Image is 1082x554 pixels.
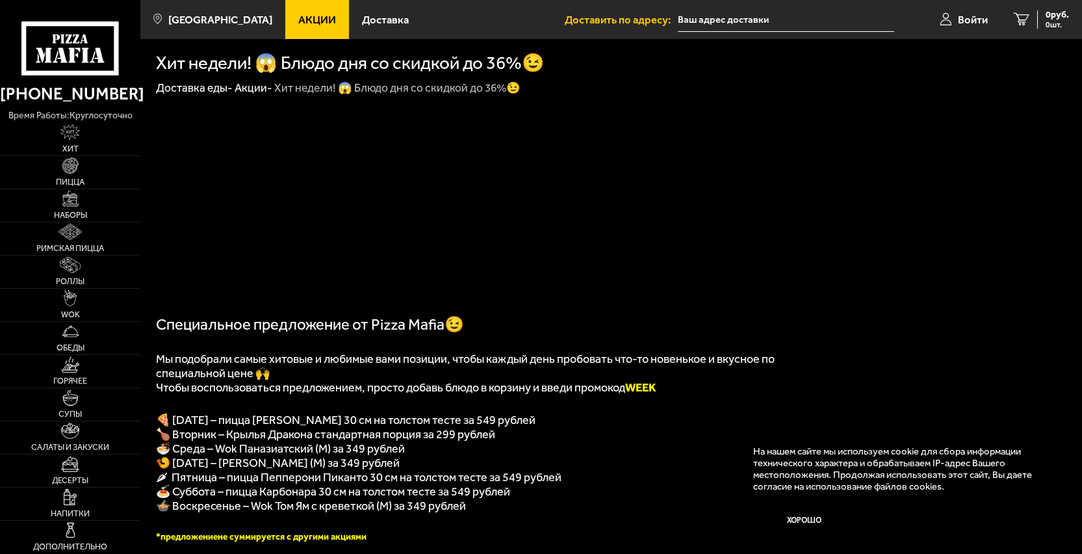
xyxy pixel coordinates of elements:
[362,14,409,25] span: Доставка
[58,410,82,419] span: Супы
[218,531,367,542] span: не суммируется с другими акциями
[753,446,1048,493] p: На нашем сайте мы используем cookie для сбора информации технического характера и обрабатываем IP...
[53,377,87,386] span: Горячее
[298,14,336,25] span: Акции
[156,315,464,334] span: Специальное предложение от Pizza Mafia😉
[678,8,894,32] input: Ваш адрес доставки
[235,81,272,94] a: Акции-
[156,531,218,542] span: *предложение
[31,443,109,452] span: Салаты и закуски
[33,543,107,551] span: Дополнительно
[56,278,84,286] span: Роллы
[274,81,521,96] div: Хит недели! 😱 Блюдо дня со скидкой до 36%😉
[56,178,84,187] span: Пицца
[57,344,84,352] span: Обеды
[51,510,90,518] span: Напитки
[156,499,466,513] span: 🍲 Воскресенье – Wok Том Ям с креветкой (M) за 349 рублей
[62,145,79,153] span: Хит
[1046,21,1069,29] span: 0 шт.
[52,477,88,485] span: Десерты
[156,54,545,72] h1: Хит недели! 😱 Блюдо дня со скидкой до 36%😉
[1046,10,1069,20] span: 0 руб.
[156,380,656,395] span: Чтобы воспользоваться предложением, просто добавь блюдо в корзину и введи промокод
[61,311,80,319] span: WOK
[156,484,510,499] span: 🍝 Суббота – пицца Карбонара 30 см на толстом тесте за 549 рублей
[565,14,678,25] span: Доставить по адресу:
[156,81,233,94] a: Доставка еды-
[168,14,272,25] span: [GEOGRAPHIC_DATA]
[156,427,495,442] span: 🍗 Вторник – Крылья Дракона стандартная порция за 299 рублей
[156,456,400,470] span: 🍤 [DATE] – [PERSON_NAME] (M) за 349 рублей
[156,352,775,380] span: Мы подобрали самые хитовые и любимые вами позиции, чтобы каждый день пробовать что-то новенькое и...
[753,503,855,537] button: Хорошо
[156,413,535,427] span: 🍕 [DATE] – пицца [PERSON_NAME] 30 см на толстом тесте за 549 рублей
[36,244,104,253] span: Римская пицца
[625,380,656,395] b: WEEK
[958,14,988,25] span: Войти
[156,470,561,484] span: 🌶 Пятница – пицца Пепперони Пиканто 30 см на толстом тесте за 549 рублей
[156,442,405,456] span: 🍜 Среда – Wok Паназиатский (M) за 349 рублей
[54,211,87,220] span: Наборы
